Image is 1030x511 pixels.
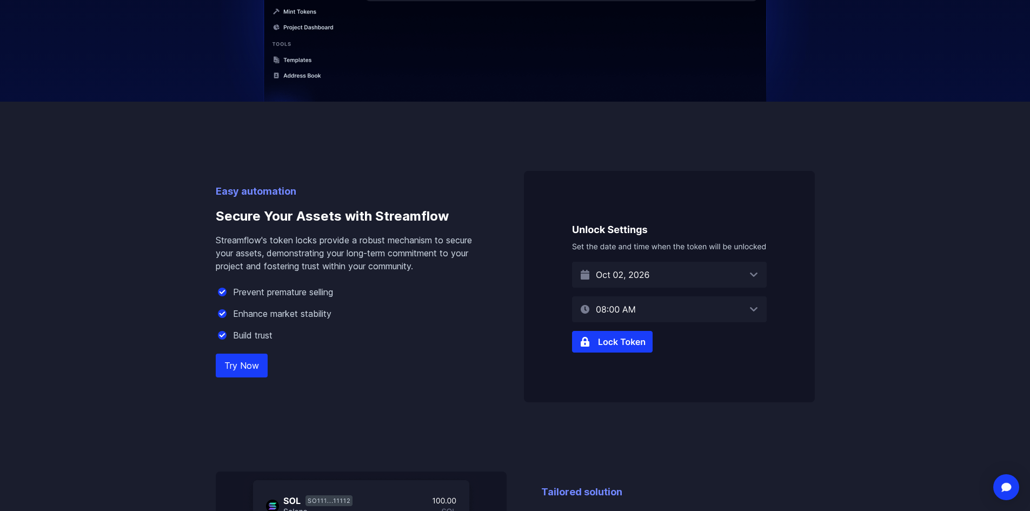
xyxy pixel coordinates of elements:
p: Easy automation [216,184,489,199]
div: Open Intercom Messenger [993,474,1019,500]
a: Try Now [216,354,268,377]
p: Streamflow's token locks provide a robust mechanism to secure your assets, demonstrating your lon... [216,234,489,273]
img: Secure Your Assets with Streamflow [524,171,815,402]
p: Prevent premature selling [233,286,333,298]
p: Tailored solution [541,485,815,500]
p: Enhance market stability [233,307,331,320]
p: Build trust [233,329,273,342]
h3: Secure Your Assets with Streamflow [216,199,489,234]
